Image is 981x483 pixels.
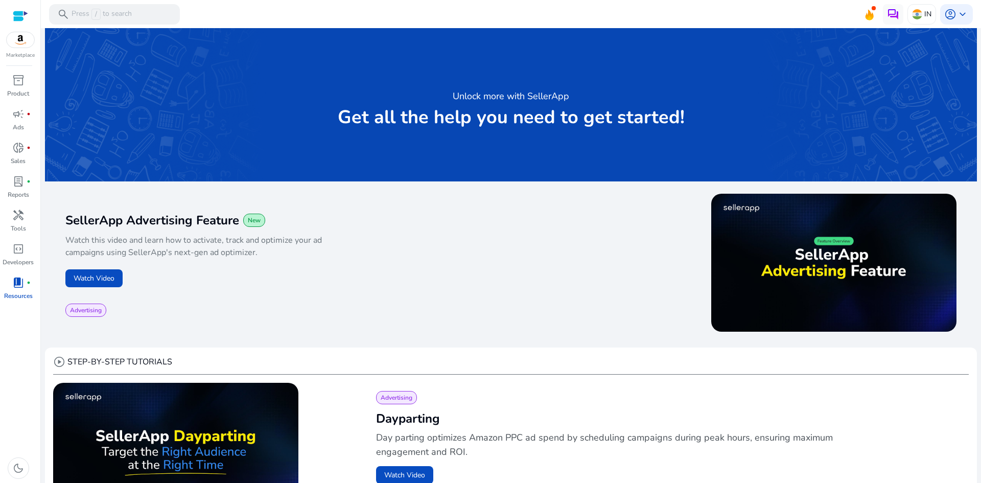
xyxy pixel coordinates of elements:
[27,112,31,116] span: fiber_manual_record
[12,243,25,255] span: code_blocks
[12,108,25,120] span: campaign
[4,291,33,301] p: Resources
[65,212,239,228] span: SellerApp Advertising Feature
[12,462,25,474] span: dark_mode
[53,356,65,368] span: play_circle
[65,269,123,287] button: Watch Video
[338,107,685,128] p: Get all the help you need to get started!
[27,179,31,183] span: fiber_manual_record
[711,194,956,332] img: maxresdefault.jpg
[12,209,25,221] span: handyman
[13,123,24,132] p: Ads
[72,9,132,20] p: Press to search
[27,146,31,150] span: fiber_manual_record
[12,277,25,289] span: book_4
[91,9,101,20] span: /
[376,410,952,427] h2: Dayparting
[57,8,69,20] span: search
[7,89,29,98] p: Product
[944,8,956,20] span: account_circle
[924,5,931,23] p: IN
[248,216,261,224] span: New
[6,52,35,59] p: Marketplace
[12,142,25,154] span: donut_small
[65,234,362,259] p: Watch this video and learn how to activate, track and optimize your ad campaigns using SellerApp'...
[376,430,837,459] p: Day parting optimizes Amazon PPC ad spend by scheduling campaigns during peak hours, ensuring max...
[70,306,102,314] span: Advertising
[956,8,969,20] span: keyboard_arrow_down
[11,224,26,233] p: Tools
[12,175,25,188] span: lab_profile
[381,394,412,402] span: Advertising
[27,281,31,285] span: fiber_manual_record
[12,74,25,86] span: inventory_2
[11,156,26,166] p: Sales
[8,190,29,199] p: Reports
[53,356,172,368] div: STEP-BY-STEP TUTORIALS
[453,89,569,103] h3: Unlock more with SellerApp
[3,258,34,267] p: Developers
[912,9,922,19] img: in.svg
[7,32,34,48] img: amazon.svg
